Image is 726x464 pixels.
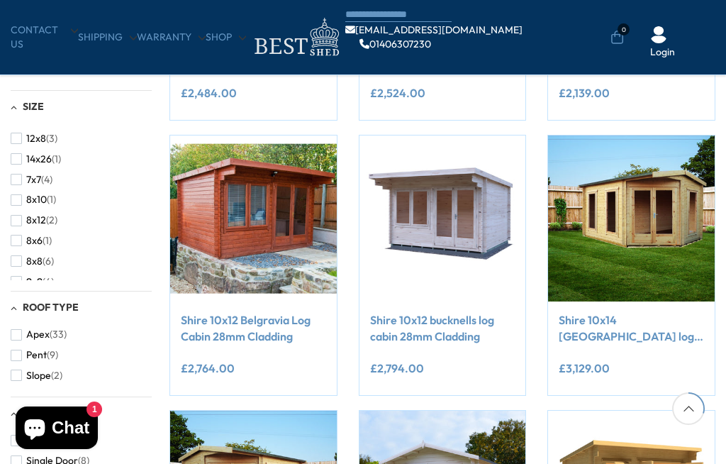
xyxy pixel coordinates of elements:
ins: £2,524.00 [370,87,425,99]
span: (1) [50,112,59,124]
span: 12x18 [26,112,50,124]
img: User Icon [650,26,667,43]
span: Apex [26,328,50,341]
button: 8x8 [11,251,54,272]
ins: £3,129.00 [559,363,610,374]
a: Shipping [78,31,137,45]
span: (4) [41,174,52,186]
span: (2) [46,214,57,226]
img: Shire 10x14 Lambridge Corner log cabin 28mm logs - Best Shed [548,136,715,302]
img: Shire 10x12 bucknells log cabin 28mm Cladding - Best Shed [359,136,526,302]
a: Shire 10x12 Belgravia Log Cabin 28mm Cladding [181,312,326,344]
button: 8x10 [11,189,56,210]
img: logo [246,14,345,60]
button: 8x12 [11,210,57,231]
span: 8x10 [26,194,47,206]
a: Shire 10x12 bucknells log cabin 28mm Cladding [370,312,515,344]
span: Slope [26,370,51,382]
span: 12x8 [26,133,46,145]
button: 9x9 [11,272,54,292]
button: 14x26 [11,149,61,170]
a: Shire 10x14 [GEOGRAPHIC_DATA] log cabin 28mm logs [559,312,704,344]
span: (33) [50,328,67,341]
button: Apex [11,324,67,345]
span: (6) [43,255,54,267]
span: (3) [46,133,57,145]
a: Login [650,45,675,60]
span: (4) [43,276,54,288]
span: 0 [618,23,630,35]
span: 14x26 [26,153,52,165]
a: [EMAIL_ADDRESS][DOMAIN_NAME] [345,25,523,35]
span: 8x8 [26,255,43,267]
button: 7x7 [11,170,52,190]
ins: £2,484.00 [181,87,237,99]
span: (1) [52,153,61,165]
span: (2) [51,370,62,382]
a: Warranty [137,31,206,45]
span: (1) [47,194,56,206]
button: 12x8 [11,128,57,149]
span: 8x6 [26,235,43,247]
inbox-online-store-chat: Shopify online store chat [11,407,102,453]
button: Double Door [11,431,97,451]
ins: £2,139.00 [559,87,610,99]
span: Size [23,100,44,113]
ins: £2,794.00 [370,363,424,374]
img: Shire 10x12 Belgravia Log Cabin 19mm Cladding - Best Shed [170,136,337,302]
span: 9x9 [26,276,43,288]
a: 0 [610,31,624,45]
a: 01406307230 [359,39,431,49]
button: Slope [11,365,62,386]
span: Pent [26,349,47,361]
ins: £2,764.00 [181,363,235,374]
span: 7x7 [26,174,41,186]
span: (1) [43,235,52,247]
button: 8x6 [11,231,52,251]
span: Roof Type [23,301,79,314]
a: CONTACT US [11,23,78,51]
span: (9) [47,349,58,361]
span: 8x12 [26,214,46,226]
button: Pent [11,345,58,365]
a: Shop [206,31,246,45]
